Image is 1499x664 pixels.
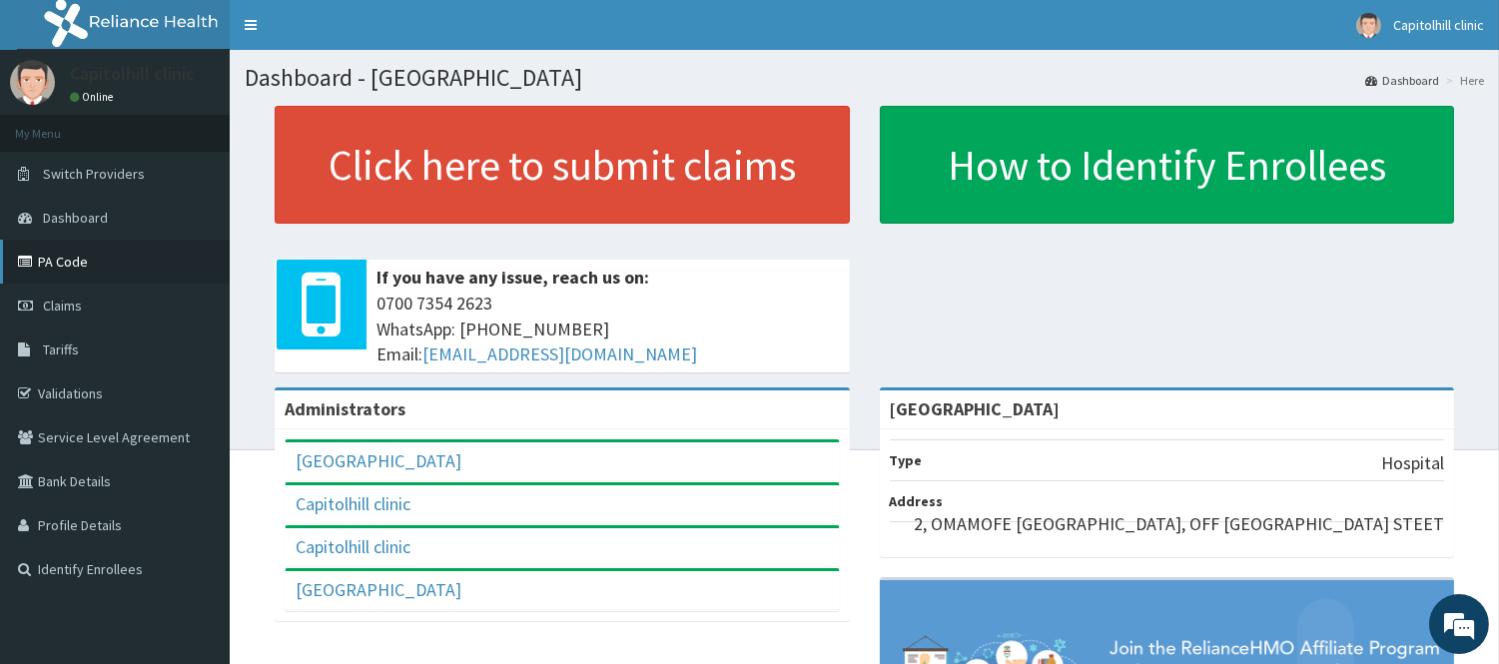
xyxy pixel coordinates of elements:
a: Capitolhill clinic [296,492,410,515]
a: How to Identify Enrollees [880,106,1455,224]
b: If you have any issue, reach us on: [376,266,649,289]
p: 2, OMAMOFE [GEOGRAPHIC_DATA], OFF [GEOGRAPHIC_DATA] STEET [914,511,1444,537]
p: Hospital [1381,450,1444,476]
img: User Image [10,60,55,105]
span: 0700 7354 2623 WhatsApp: [PHONE_NUMBER] Email: [376,291,840,367]
a: Click here to submit claims [275,106,850,224]
a: [GEOGRAPHIC_DATA] [296,578,461,601]
span: Capitolhill clinic [1393,16,1484,34]
a: [EMAIL_ADDRESS][DOMAIN_NAME] [422,342,697,365]
img: User Image [1356,13,1381,38]
li: Here [1441,72,1484,89]
a: Online [70,90,118,104]
span: Dashboard [43,209,108,227]
b: Address [890,492,944,510]
a: Capitolhill clinic [296,535,410,558]
a: [GEOGRAPHIC_DATA] [296,449,461,472]
span: Claims [43,297,82,315]
p: Capitolhill clinic [70,65,195,83]
a: Dashboard [1365,72,1439,89]
strong: [GEOGRAPHIC_DATA] [890,397,1061,420]
b: Type [890,451,923,469]
b: Administrators [285,397,405,420]
span: Tariffs [43,340,79,358]
h1: Dashboard - [GEOGRAPHIC_DATA] [245,65,1484,91]
span: Switch Providers [43,165,145,183]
